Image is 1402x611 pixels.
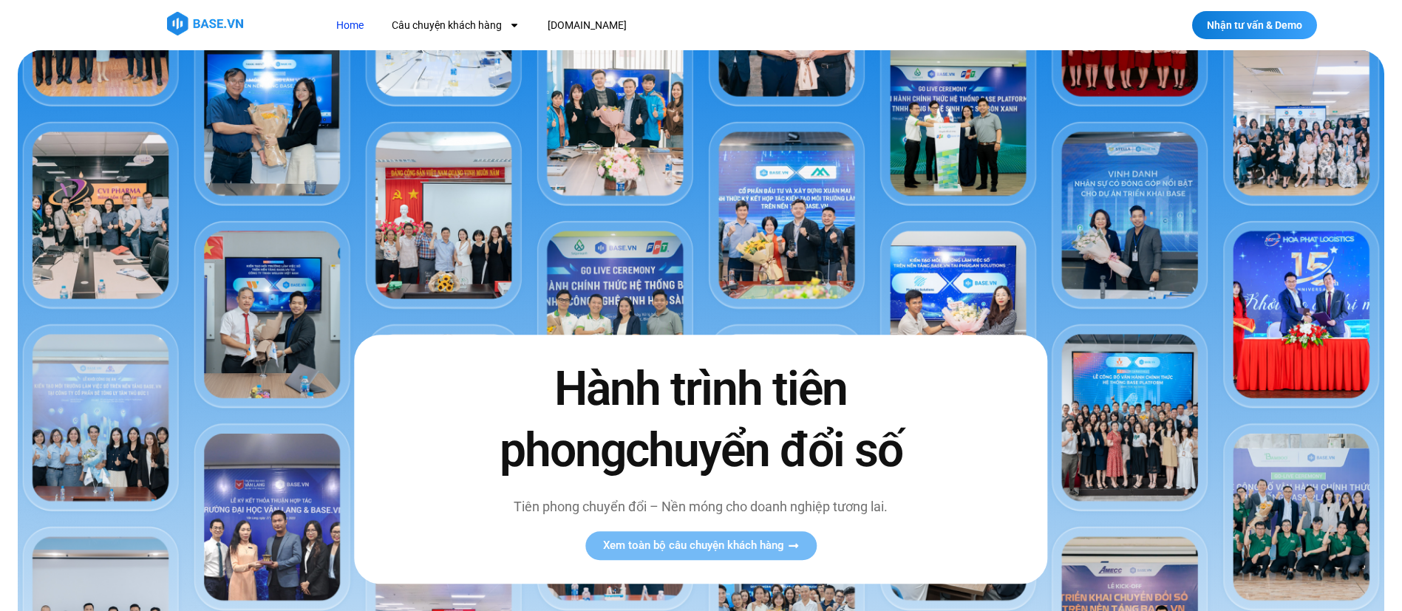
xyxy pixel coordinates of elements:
[325,12,898,39] nav: Menu
[603,540,784,551] span: Xem toàn bộ câu chuyện khách hàng
[468,358,933,481] h2: Hành trình tiên phong
[1192,11,1317,39] a: Nhận tư vấn & Demo
[1207,20,1302,30] span: Nhận tư vấn & Demo
[625,423,902,479] span: chuyển đổi số
[325,12,375,39] a: Home
[537,12,638,39] a: [DOMAIN_NAME]
[381,12,531,39] a: Câu chuyện khách hàng
[468,496,933,516] p: Tiên phong chuyển đổi – Nền móng cho doanh nghiệp tương lai.
[585,531,817,560] a: Xem toàn bộ câu chuyện khách hàng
